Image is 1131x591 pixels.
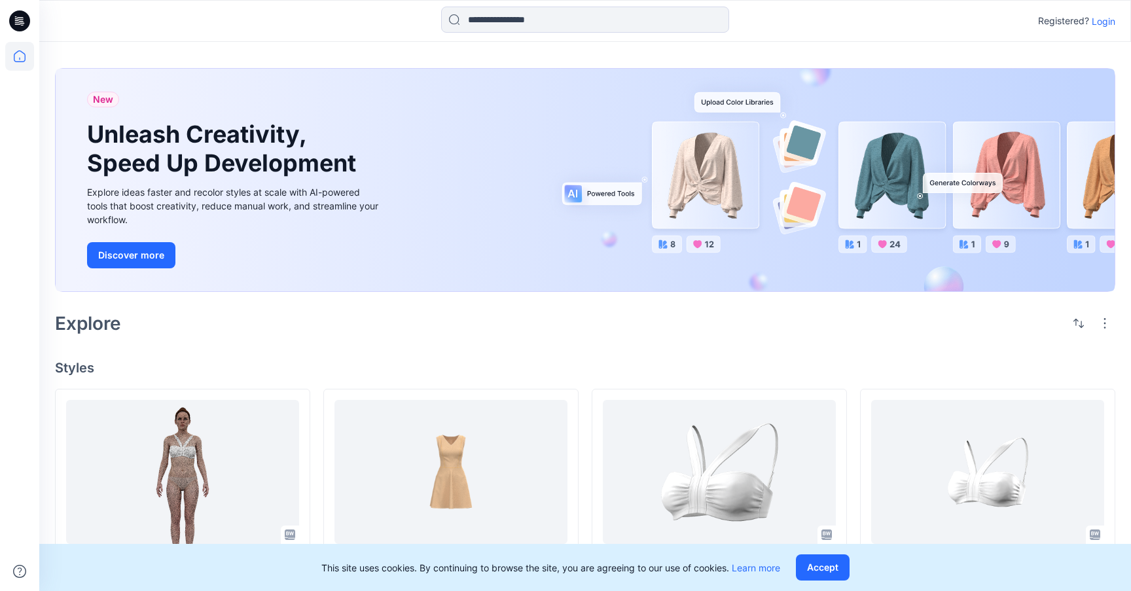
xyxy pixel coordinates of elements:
a: Discover more [87,242,382,268]
button: Discover more [87,242,175,268]
h1: Unleash Creativity, Speed Up Development [87,120,362,177]
a: cs 2024.2 11.8 [603,400,836,544]
div: Explore ideas faster and recolor styles at scale with AI-powered tools that boost creativity, red... [87,185,382,226]
p: This site uses cookies. By continuing to browse the site, you are agreeing to our use of cookies. [321,561,780,575]
h4: Styles [55,360,1115,376]
h2: Explore [55,313,121,334]
button: Accept [796,554,850,581]
a: normal vqs 2025.1 11.8 [871,400,1104,544]
span: New [93,92,113,107]
a: Learn more [732,562,780,573]
a: legacy 2025.1 image [66,400,299,544]
p: Registered? [1038,13,1089,29]
p: Login [1092,14,1115,28]
a: test up [334,400,567,544]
